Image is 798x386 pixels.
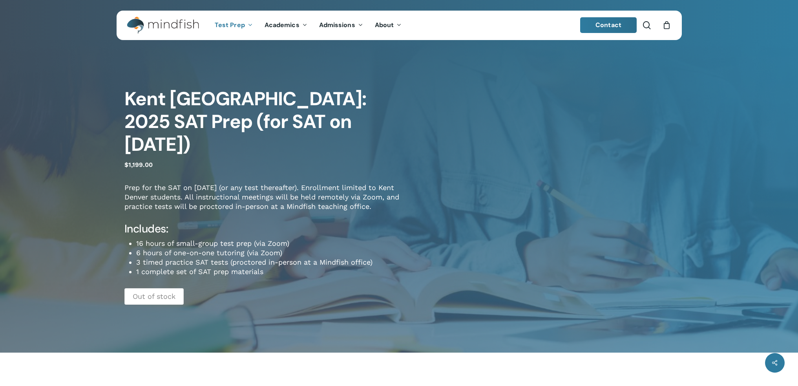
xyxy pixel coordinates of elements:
[117,11,682,40] header: Main Menu
[265,21,299,29] span: Academics
[215,21,245,29] span: Test Prep
[595,21,621,29] span: Contact
[369,22,408,29] a: About
[209,11,407,40] nav: Main Menu
[319,21,355,29] span: Admissions
[124,222,399,236] h4: Includes:
[136,258,399,267] li: 3 timed practice SAT tests (proctored in-person at a Mindfish office)
[259,22,313,29] a: Academics
[124,88,399,156] h1: Kent [GEOGRAPHIC_DATA]: 2025 SAT Prep (for SAT on [DATE])
[124,288,184,305] p: Out of stock
[209,22,259,29] a: Test Prep
[375,21,394,29] span: About
[663,21,671,29] a: Cart
[580,17,637,33] a: Contact
[313,22,369,29] a: Admissions
[124,161,128,168] span: $
[136,248,399,258] li: 6 hours of one-on-one tutoring (via Zoom)
[136,267,399,276] li: 1 complete set of SAT prep materials
[124,183,399,222] p: Prep for the SAT on [DATE] (or any test thereafter). Enrollment limited to Kent Denver students. ...
[136,239,399,248] li: 16 hours of small-group test prep (via Zoom)
[124,161,153,168] bdi: 1,199.00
